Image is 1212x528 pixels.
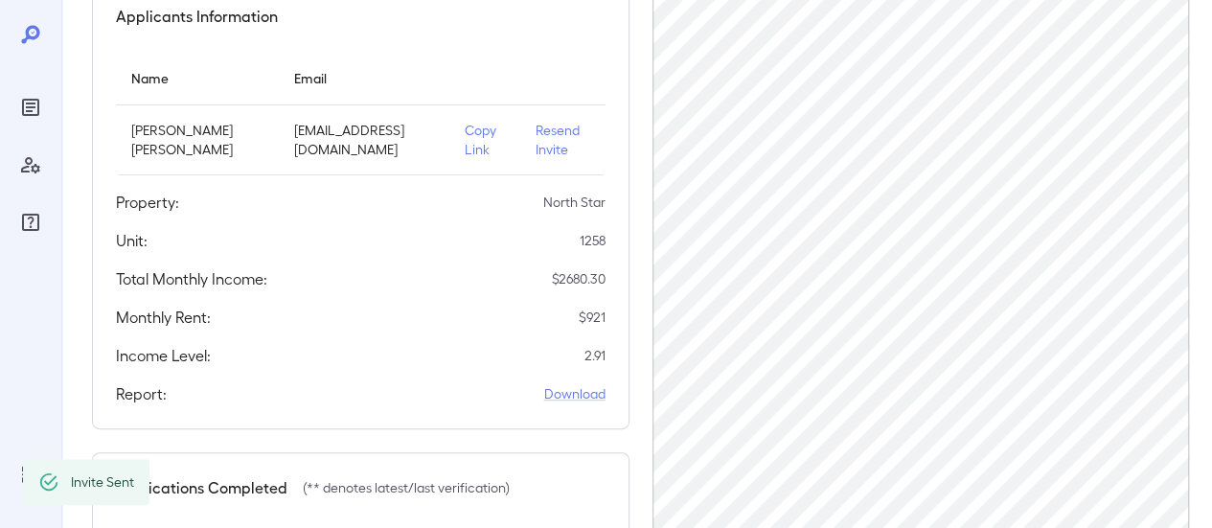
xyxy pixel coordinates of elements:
p: 1258 [580,231,606,250]
h5: Monthly Rent: [116,306,211,329]
p: $ 921 [579,308,606,327]
h5: Report: [116,382,167,405]
th: Name [116,51,279,105]
div: Reports [15,92,46,123]
p: (** denotes latest/last verification) [303,478,510,497]
h5: Income Level: [116,344,211,367]
p: Copy Link [465,121,504,159]
p: North Star [543,193,606,212]
h5: Property: [116,191,179,214]
p: $ 2680.30 [552,269,606,288]
p: Resend Invite [536,121,590,159]
h5: Unit: [116,229,148,252]
div: FAQ [15,207,46,238]
h5: Total Monthly Income: [116,267,267,290]
a: Download [544,384,606,403]
h5: Applicants Information [116,5,278,28]
div: Log Out [15,459,46,490]
table: simple table [116,51,606,175]
div: Manage Users [15,149,46,180]
p: 2.91 [584,346,606,365]
p: [PERSON_NAME] [PERSON_NAME] [131,121,263,159]
p: [EMAIL_ADDRESS][DOMAIN_NAME] [294,121,434,159]
h5: Verifications Completed [116,476,287,499]
th: Email [279,51,449,105]
div: Invite Sent [71,465,134,499]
